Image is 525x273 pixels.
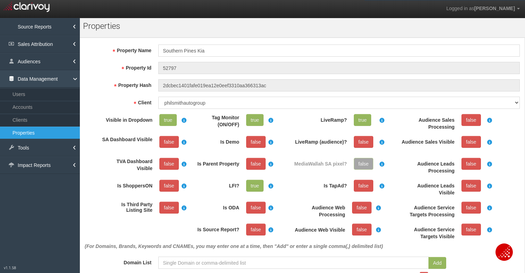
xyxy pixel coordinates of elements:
[461,180,481,192] a: false
[352,202,372,214] a: false
[81,97,155,106] label: Client
[185,114,243,128] label: Tag Monitor (ON/OFF)
[352,224,372,235] a: false
[397,158,458,174] label: Audience Leads Processing
[290,202,349,218] label: Audience Web Processing
[428,257,446,269] button: Add
[158,257,429,269] input: Single Domain or comma-delimited list
[158,45,520,57] input: Enter the name of the property
[159,136,179,148] a: false
[397,136,458,145] label: Audience Sales Visible
[99,180,156,189] label: Is ShoppersON
[290,158,350,167] label: MediaWallah SA pixel?
[81,45,155,54] label: Property Name
[461,158,481,170] a: false
[158,62,520,74] input: Property Id
[99,114,156,123] label: Visible in Dropdown
[99,158,156,172] label: TVA Dashboard Visible
[158,79,520,91] input: Property Hash
[290,180,350,189] label: Is TapAd?
[461,224,481,235] a: false
[85,243,383,249] em: (For Domains, Brands, Keywords and CNAMEs, you may enter one at a time, then "Add" or enter a sin...
[246,224,266,235] a: false
[185,202,243,211] label: Is ODA
[354,136,373,148] a: false
[246,202,266,214] a: false
[474,6,515,11] span: [PERSON_NAME]
[185,136,243,145] label: Is Demo
[83,22,215,31] h1: Pr perties
[246,158,266,170] a: false
[290,114,350,123] label: LiveRamp?
[81,62,155,71] label: Property Id
[91,21,95,31] span: o
[185,180,243,189] label: LFI?
[290,136,350,145] label: LiveRamp (audience)?
[290,224,349,233] label: Audience Web Visible
[461,114,481,126] a: false
[99,136,156,143] label: SA Dashboard Visible
[185,224,243,233] label: Is Source Report?
[246,180,264,192] a: true
[397,224,458,240] label: Audience Service Targets Visible
[81,257,155,266] label: Domain List
[441,0,525,17] a: Logged in as[PERSON_NAME]
[99,202,156,213] label: Is Third Party Listing Site
[397,114,458,130] label: Audience Sales Processing
[397,202,458,218] label: Audience Service Targets Processing
[354,114,371,126] a: true
[461,202,481,214] a: false
[461,136,481,148] a: false
[159,114,177,126] a: true
[159,202,179,214] a: false
[446,6,474,11] span: Logged in as
[159,180,179,192] a: false
[159,158,179,170] a: false
[354,180,373,192] a: false
[81,79,155,89] label: Property Hash
[246,136,266,148] a: false
[397,180,458,196] label: Audience Leads Visible
[185,158,243,167] label: Is Parent Property
[246,114,264,126] a: true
